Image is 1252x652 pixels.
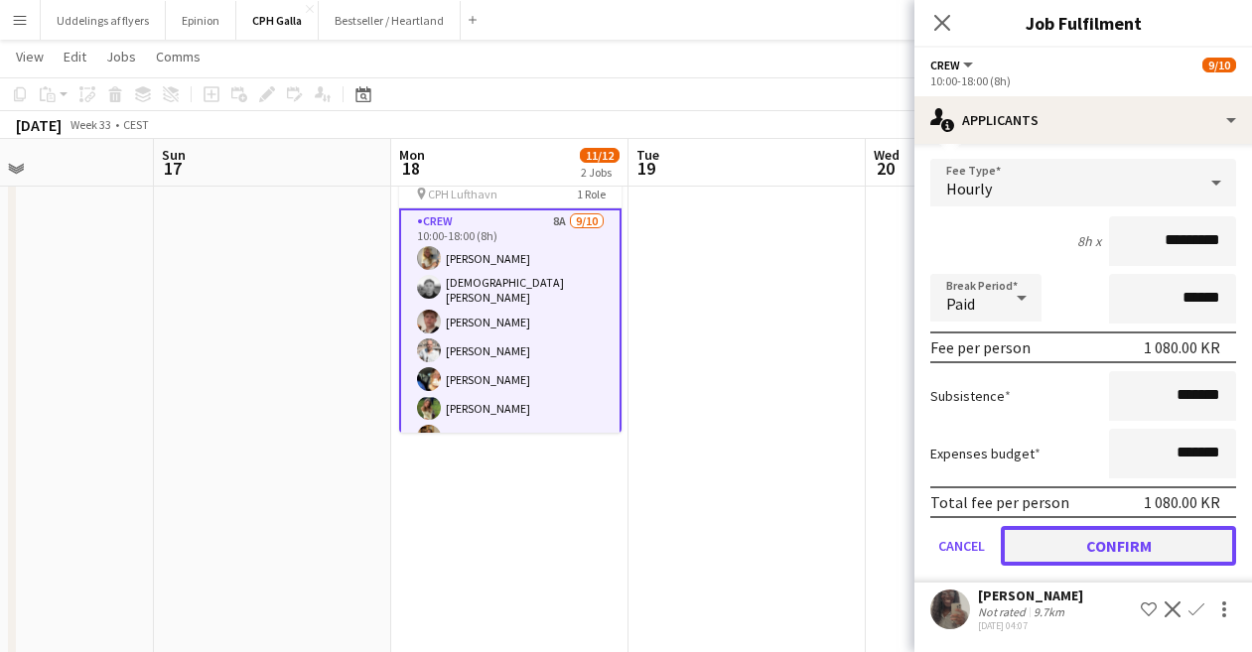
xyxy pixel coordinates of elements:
[399,146,425,164] span: Mon
[871,157,900,180] span: 20
[930,58,960,72] span: Crew
[8,44,52,69] a: View
[16,115,62,135] div: [DATE]
[930,445,1041,462] label: Expenses budget
[1077,232,1101,250] div: 8h x
[946,179,992,198] span: Hourly
[580,148,620,163] span: 11/12
[581,165,619,180] div: 2 Jobs
[978,619,1083,632] div: [DATE] 04:07
[66,117,115,132] span: Week 33
[978,587,1083,604] div: [PERSON_NAME]
[399,208,622,545] app-card-role: Crew8A9/1010:00-18:00 (8h)[PERSON_NAME][DEMOGRAPHIC_DATA][PERSON_NAME][PERSON_NAME][PERSON_NAME][...
[1030,604,1068,619] div: 9.7km
[930,526,993,566] button: Cancel
[946,294,975,314] span: Paid
[16,48,44,65] span: View
[930,58,976,72] button: Crew
[930,73,1236,88] div: 10:00-18:00 (8h)
[159,157,186,180] span: 17
[914,10,1252,36] h3: Job Fulfilment
[56,44,94,69] a: Edit
[123,117,149,132] div: CEST
[399,139,622,433] app-job-card: 10:00-18:00 (8h)9/10Pakke medarbejdergave CPH Lufthavn1 RoleCrew8A9/1010:00-18:00 (8h)[PERSON_NAM...
[1202,58,1236,72] span: 9/10
[64,48,86,65] span: Edit
[930,337,1031,357] div: Fee per person
[930,387,1011,405] label: Subsistence
[874,146,900,164] span: Wed
[1001,526,1236,566] button: Confirm
[106,48,136,65] span: Jobs
[148,44,209,69] a: Comms
[319,1,461,40] button: Bestseller / Heartland
[633,157,659,180] span: 19
[636,146,659,164] span: Tue
[236,1,319,40] button: CPH Galla
[156,48,201,65] span: Comms
[1144,337,1220,357] div: 1 080.00 KR
[162,146,186,164] span: Sun
[930,492,1069,512] div: Total fee per person
[396,157,425,180] span: 18
[1144,492,1220,512] div: 1 080.00 KR
[166,1,236,40] button: Epinion
[41,1,166,40] button: Uddelings af flyers
[914,96,1252,144] div: Applicants
[577,187,606,201] span: 1 Role
[978,604,1030,619] div: Not rated
[98,44,144,69] a: Jobs
[428,187,497,201] span: CPH Lufthavn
